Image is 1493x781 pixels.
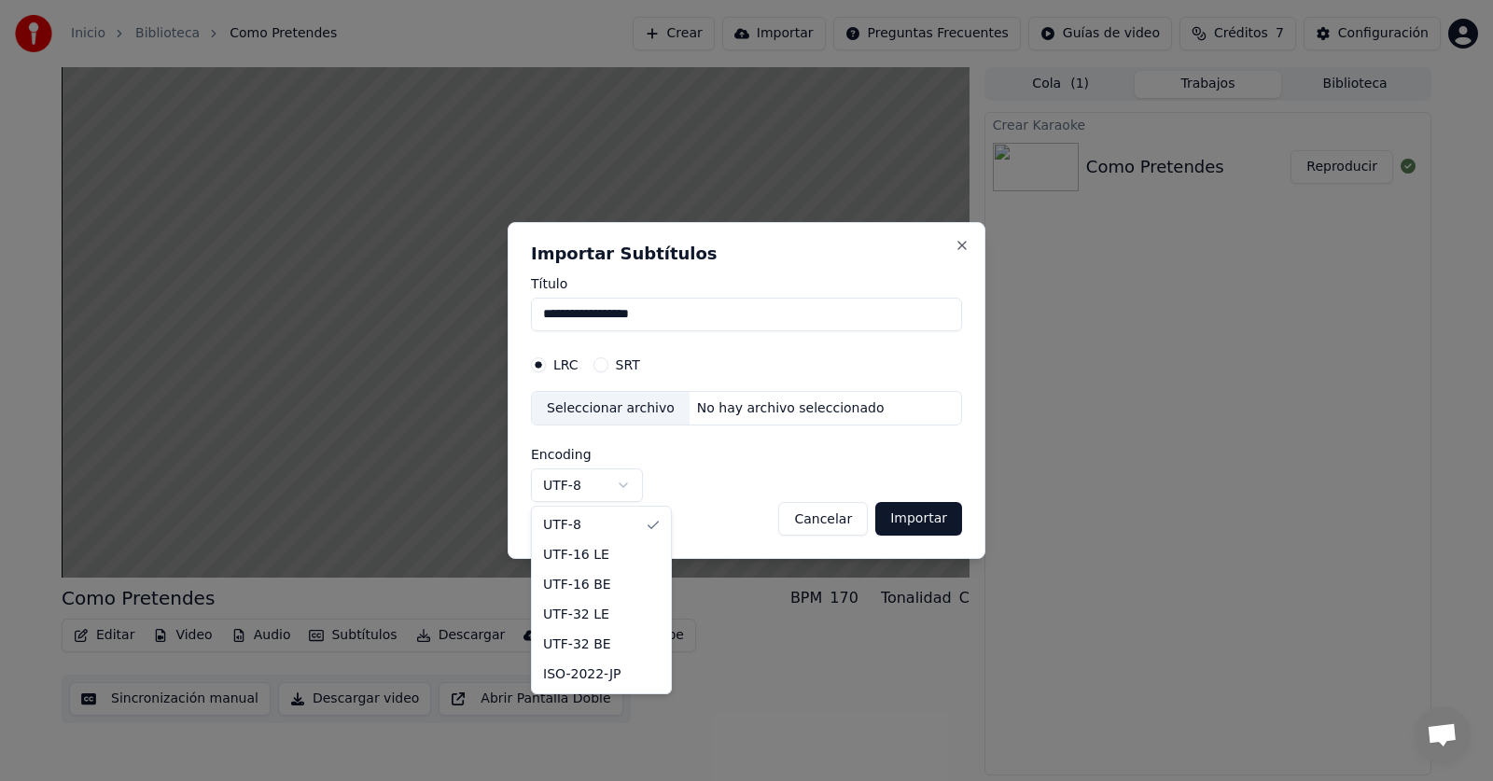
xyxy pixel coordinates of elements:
[543,546,609,565] span: UTF-16 LE
[543,635,611,654] span: UTF-32 BE
[543,665,621,684] span: ISO-2022-JP
[543,516,581,535] span: UTF-8
[543,606,609,624] span: UTF-32 LE
[543,576,611,594] span: UTF-16 BE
